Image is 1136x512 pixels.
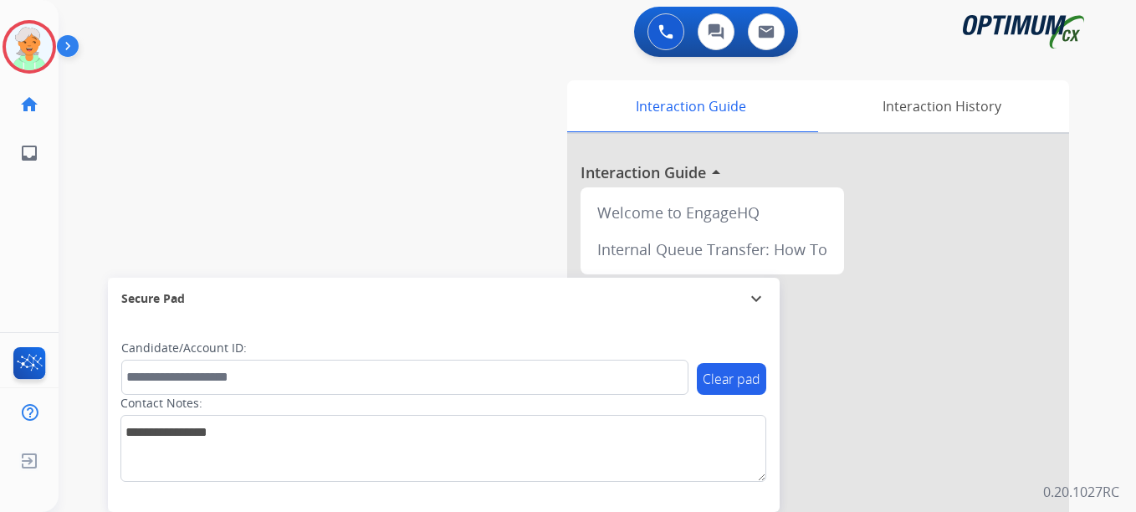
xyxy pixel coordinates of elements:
img: avatar [6,23,53,70]
div: Welcome to EngageHQ [587,194,837,231]
div: Interaction History [814,80,1069,132]
div: Interaction Guide [567,80,814,132]
mat-icon: home [19,95,39,115]
label: Contact Notes: [120,395,202,412]
p: 0.20.1027RC [1043,482,1119,502]
mat-icon: expand_more [746,289,766,309]
span: Secure Pad [121,290,185,307]
label: Candidate/Account ID: [121,340,247,356]
mat-icon: inbox [19,143,39,163]
div: Internal Queue Transfer: How To [587,231,837,268]
button: Clear pad [697,363,766,395]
